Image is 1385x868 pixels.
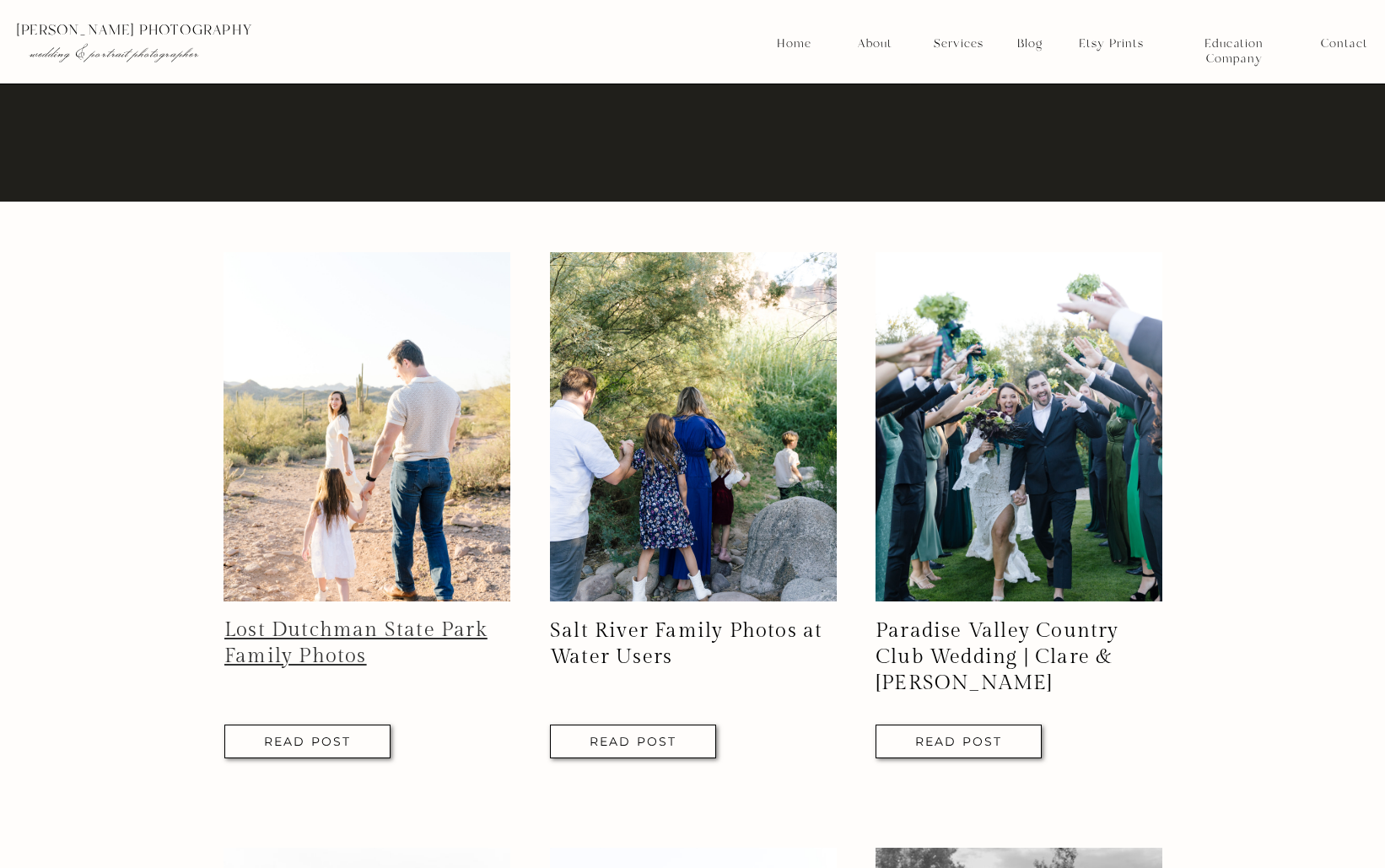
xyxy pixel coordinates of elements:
[16,23,428,38] p: [PERSON_NAME] photography
[876,619,1119,695] a: Paradise Valley Country Club Wedding | Clare & [PERSON_NAME]
[550,619,822,669] a: Salt River Family Photos at Water Users
[1321,36,1367,51] a: Contact
[550,725,716,758] a: Lost Dutchman State Park Family Photos
[927,36,989,51] a: Services
[876,252,1162,601] img: Bride and groom running through bridal party tunnel cheering them on at the Paradise Valley Count...
[224,618,488,668] a: Lost Dutchman State Park Family Photos
[224,725,391,758] a: Lost Dutchman State Park Family Photos
[876,725,1042,758] a: Lost Dutchman State Park Family Photos
[906,736,1011,747] a: Read Post
[224,252,510,601] img: Family of 3 smiling and walking together down a desert path with the mountains and cacti in the b...
[580,736,686,747] a: Read Post
[1072,36,1150,51] a: Etsy Prints
[1011,36,1048,51] a: Blog
[1176,36,1292,51] a: Education Company
[550,252,837,601] img: Family of 5 walking over rocks exploring the hidden paths at the Salt River for their Water Users...
[255,736,360,747] a: Read Post
[853,36,896,51] a: About
[30,45,394,62] p: wedding & portrait photographer
[776,36,812,51] a: Home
